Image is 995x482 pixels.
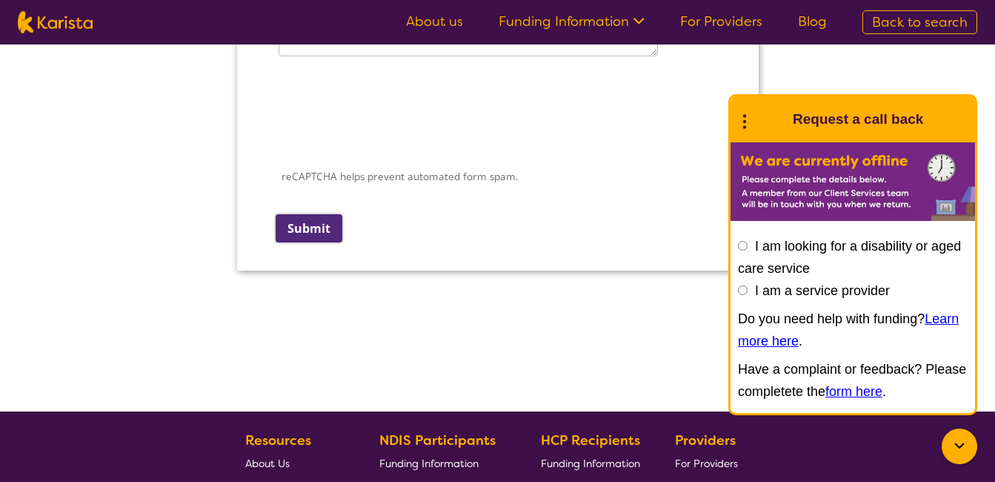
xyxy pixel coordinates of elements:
[872,13,968,31] span: Back to search
[379,457,479,470] span: Funding Information
[47,277,317,307] select: Head Office Location
[47,414,317,443] select: Business Type
[47,100,84,122] label: ABN
[738,308,968,352] p: Do you need help with funding? .
[675,452,744,475] a: For Providers
[406,13,463,30] a: About us
[793,108,923,131] h1: Request a call back
[47,324,206,346] label: Number of existing clients
[18,11,93,33] img: Karista logo
[738,358,968,403] p: Have a complaint or feedback? Please completete the .
[541,452,640,475] a: Funding Information
[798,13,827,30] a: Blog
[755,283,890,298] label: I am a service provider
[379,452,507,475] a: Funding Information
[47,168,244,189] label: Business Website
[47,189,314,219] input: Business Website
[47,32,188,53] label: Business trading name
[47,222,294,235] span: Please enter a valid website (ensure there are no spaces)
[47,256,199,277] label: Head Office Location
[499,13,645,30] a: Funding Information
[680,13,762,30] a: For Providers
[541,457,640,470] span: Funding Information
[825,384,882,399] a: form here
[47,392,199,414] label: Business Type
[47,53,485,83] input: Business trading name
[675,457,738,470] span: For Providers
[47,460,349,481] label: What services do you provide? (Choose all that apply)
[541,432,640,449] b: HCP Recipients
[379,432,496,449] b: NDIS Participants
[731,142,975,221] img: Karista offline chat form to request call back
[47,122,317,151] input: ABN
[862,10,977,34] a: Back to search
[245,432,311,449] b: Resources
[675,432,736,449] b: Providers
[245,457,290,470] span: About Us
[245,452,345,475] a: About Us
[47,346,317,375] input: Number of existing clients
[754,105,784,134] img: Karista
[738,239,961,276] label: I am looking for a disability or aged care service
